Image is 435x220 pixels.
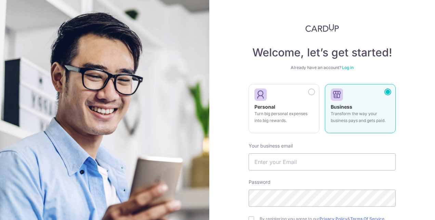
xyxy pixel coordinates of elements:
label: Your business email [249,142,293,149]
h4: Welcome, let’s get started! [249,46,396,59]
p: Transform the way your business pays and gets paid. [331,110,390,124]
strong: Personal [254,104,275,110]
a: Log in [342,65,354,70]
img: CardUp Logo [305,24,339,32]
input: Enter your Email [249,153,396,170]
div: Already have an account? [249,65,396,70]
label: Password [249,179,271,185]
a: Business Transform the way your business pays and gets paid. [325,84,396,137]
a: Personal Turn big personal expenses into big rewards. [249,84,319,137]
strong: Business [331,104,352,110]
p: Turn big personal expenses into big rewards. [254,110,314,124]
